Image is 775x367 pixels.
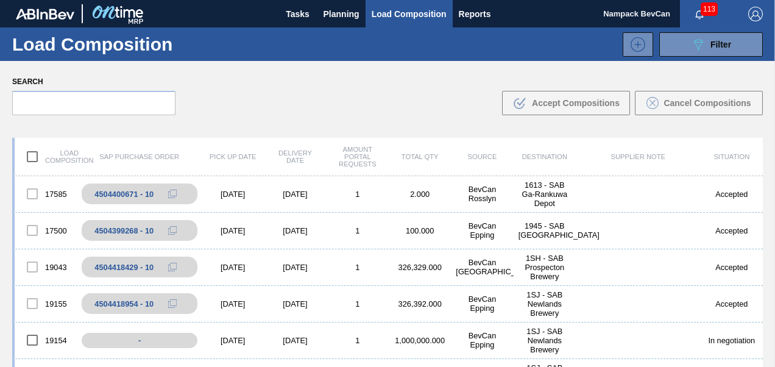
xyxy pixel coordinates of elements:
[514,290,576,318] div: 1SJ - SAB Newlands Brewery
[94,299,154,308] div: 4504418954 - 10
[659,32,763,57] button: Filter
[15,218,77,243] div: 17500
[514,153,576,160] div: Destination
[502,91,630,115] button: Accept Compositions
[514,254,576,281] div: 1SH - SAB Prospecton Brewery
[202,336,264,345] div: [DATE]
[680,5,719,23] button: Notifications
[264,226,326,235] div: [DATE]
[451,153,513,160] div: Source
[459,7,491,21] span: Reports
[617,32,653,57] div: New Load Composition
[372,7,447,21] span: Load Composition
[264,190,326,199] div: [DATE]
[202,299,264,308] div: [DATE]
[664,98,751,108] span: Cancel Compositions
[160,260,185,274] div: Copy
[15,327,77,353] div: 19154
[748,7,763,21] img: Logout
[389,226,451,235] div: 100.000
[160,187,185,201] div: Copy
[635,91,763,115] button: Cancel Compositions
[15,144,77,169] div: Load composition
[285,7,311,21] span: Tasks
[264,263,326,272] div: [DATE]
[160,296,185,311] div: Copy
[701,263,763,272] div: Accepted
[389,153,451,160] div: Total Qty
[389,299,451,308] div: 326,392.000
[160,223,185,238] div: Copy
[264,149,326,164] div: Delivery Date
[82,333,197,348] div: -
[532,98,620,108] span: Accept Compositions
[710,40,731,49] span: Filter
[327,263,389,272] div: 1
[701,2,718,16] span: 113
[77,153,202,160] div: SAP Purchase Order
[264,336,326,345] div: [DATE]
[12,37,197,51] h1: Load Composition
[514,180,576,208] div: 1613 - SAB Ga-Rankuwa Depot
[514,221,576,240] div: 1945 - SAB Epping Depot
[389,336,451,345] div: 1,000,000.000
[12,73,175,91] label: Search
[701,190,763,199] div: Accepted
[202,153,264,160] div: Pick up Date
[324,7,359,21] span: Planning
[327,190,389,199] div: 1
[94,263,154,272] div: 4504418429 - 10
[94,226,154,235] div: 4504399268 - 10
[327,299,389,308] div: 1
[451,185,513,203] div: BevCan Rosslyn
[451,221,513,240] div: BevCan Epping
[264,299,326,308] div: [DATE]
[451,294,513,313] div: BevCan Epping
[701,226,763,235] div: Accepted
[15,254,77,280] div: 19043
[202,226,264,235] div: [DATE]
[701,299,763,308] div: Accepted
[701,153,763,160] div: Situation
[94,190,154,199] div: 4504400671 - 10
[514,327,576,354] div: 1SJ - SAB Newlands Brewery
[202,263,264,272] div: [DATE]
[389,190,451,199] div: 2.000
[327,336,389,345] div: 1
[327,226,389,235] div: 1
[701,336,763,345] div: In negotiation
[451,331,513,349] div: BevCan Epping
[16,9,74,20] img: TNhmsLtSVTkK8tSr43FrP2fwEKptu5GPRR3wAAAABJRU5ErkJggg==
[15,291,77,316] div: 19155
[202,190,264,199] div: [DATE]
[389,263,451,272] div: 326,329.000
[327,146,389,168] div: Amount Portal Requests
[451,258,513,276] div: BevCan Durban
[576,153,701,160] div: Supplier Note
[15,181,77,207] div: 17585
